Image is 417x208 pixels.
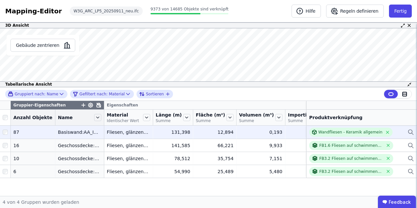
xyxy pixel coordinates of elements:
div: Mapping-Editor [5,7,62,16]
div: Fliesen, glänzend 60x60 alt. [107,168,150,175]
div: 7,151 [239,155,282,162]
div: FB3.2 Fliesen auf schwimmendem Estrich [319,156,383,161]
span: Volumen (m³) [239,112,274,118]
button: Regeln definieren [326,5,384,18]
div: Fliesen, glänzend 60x60 alt. [107,142,150,149]
div: Fliesen, glänzend 60x60 alt. [107,129,150,135]
span: Summe [288,118,347,123]
div: 10 [13,155,52,162]
div: Geschossdecke:AA_DE, FB 200mm, SE, Fliesen FB 3.2 [58,155,101,162]
div: Name [8,91,58,97]
div: Basiswand:AA_IW, Fliesen 15mm 60x60 cm [58,129,101,135]
div: 0,000 [288,168,356,175]
span: Name [58,114,73,121]
div: 0,193 [239,129,282,135]
div: Fliesen, glänzend 60x60 alt. [107,155,150,162]
span: Material [107,112,139,118]
span: Identischer Wert [107,118,139,123]
span: Summe [156,118,182,123]
button: Fertig [389,5,412,18]
span: Tabellarische Ansicht [5,82,52,87]
span: Gruppier-Eigenschaften [13,103,66,108]
div: 6 [13,168,52,175]
button: Sortieren [139,90,170,98]
div: 16 [13,142,52,149]
div: 87 [13,129,52,135]
span: Fläche (m²) [196,112,225,118]
div: 141,585 [156,142,190,149]
span: Eigenschaften [107,103,138,108]
span: Anzahl Objekte [13,114,52,121]
div: 78,512 [156,155,190,162]
div: 0,000 [288,155,356,162]
span: 9373 von 14685 Objekte sind verknüpft [151,7,228,11]
div: 25,489 [196,168,234,175]
div: W3G_ARC_LP5_20250911_neu.ifc [70,7,143,16]
span: Summe [196,118,225,123]
div: 35,754 [196,155,234,162]
div: Produktverknüpfung [309,114,414,121]
span: Sortieren [146,91,164,97]
div: 54,990 [156,168,190,175]
span: 3D Ansicht [5,23,29,28]
button: Hilfe [292,5,321,18]
span: Gruppiert nach: [15,91,45,97]
div: 12,894 [196,129,234,135]
div: Geschossdecke:AA_DE, FB 150mm, SE, Fliesen [58,142,101,149]
div: FB3.2 Fliesen auf schwimmendem Estrich [319,169,383,174]
span: Importierte Masse (kg) [288,112,347,118]
button: Gebäude zentrieren [10,39,75,52]
div: Material [73,90,125,98]
div: Geschossdecke:AA_DE, FB 215mm, SE, Fliesen FB 3.2 2 [58,168,101,175]
div: 9,933 [239,142,282,149]
span: Summe [239,118,274,123]
div: 131,398 [156,129,190,135]
div: 5,480 [239,168,282,175]
div: 0,000 [288,142,356,149]
div: 66,221 [196,142,234,149]
span: Gefiltert nach: [79,91,108,97]
div: FB1.6 Fliesen auf schwimmendem Estrich [319,143,383,148]
div: Wandfliesen - Keramik allgemein [318,130,382,135]
span: Länge (m) [156,112,182,118]
div: 0,000 [288,129,356,135]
